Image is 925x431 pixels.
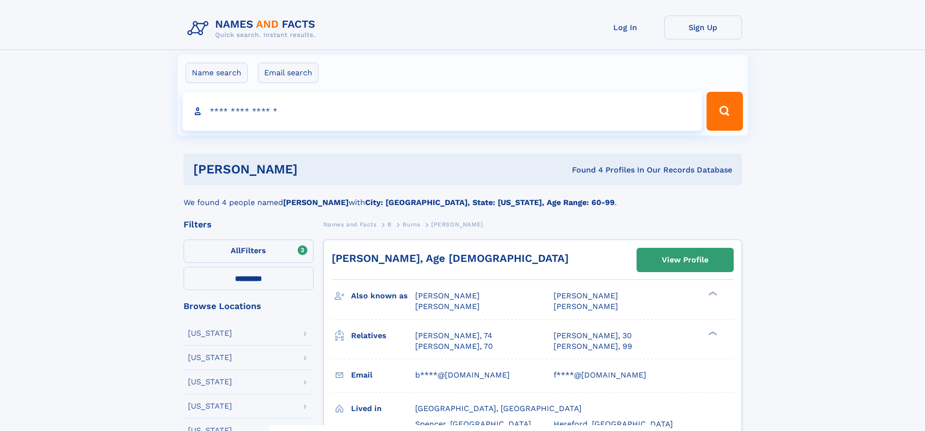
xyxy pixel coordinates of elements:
div: Browse Locations [184,302,314,310]
span: [PERSON_NAME] [415,302,480,311]
b: City: [GEOGRAPHIC_DATA], State: [US_STATE], Age Range: 60-99 [365,198,615,207]
span: Spencer, [GEOGRAPHIC_DATA] [415,419,531,429]
a: [PERSON_NAME], 30 [554,330,632,341]
div: We found 4 people named with . [184,185,742,208]
div: ❯ [706,291,718,297]
a: [PERSON_NAME], 74 [415,330,492,341]
a: Names and Facts [323,218,377,230]
a: [PERSON_NAME], 99 [554,341,632,352]
h3: Email [351,367,415,383]
input: search input [183,92,703,131]
div: ❯ [706,330,718,336]
a: [PERSON_NAME], 70 [415,341,493,352]
span: Burns [403,221,420,228]
span: Hereford, [GEOGRAPHIC_DATA] [554,419,673,429]
div: Found 4 Profiles In Our Records Database [435,165,732,175]
div: [US_STATE] [188,329,232,337]
div: [US_STATE] [188,354,232,362]
span: [PERSON_NAME] [554,302,618,311]
span: [PERSON_NAME] [415,291,480,300]
label: Filters [184,240,314,263]
a: View Profile [637,248,733,272]
h1: [PERSON_NAME] [193,163,435,175]
h3: Relatives [351,328,415,344]
span: B [387,221,392,228]
button: Search Button [706,92,742,131]
a: Burns [403,218,420,230]
div: [US_STATE] [188,378,232,386]
div: View Profile [662,249,708,271]
span: [PERSON_NAME] [554,291,618,300]
label: Name search [185,63,248,83]
b: [PERSON_NAME] [283,198,349,207]
img: Logo Names and Facts [184,16,323,42]
h3: Lived in [351,400,415,417]
label: Email search [258,63,319,83]
h3: Also known as [351,288,415,304]
a: B [387,218,392,230]
span: All [231,246,241,255]
span: [PERSON_NAME] [431,221,483,228]
span: [GEOGRAPHIC_DATA], [GEOGRAPHIC_DATA] [415,404,582,413]
div: [US_STATE] [188,402,232,410]
div: Filters [184,220,314,229]
a: [PERSON_NAME], Age [DEMOGRAPHIC_DATA] [332,252,569,264]
a: Sign Up [664,16,742,39]
a: Log In [587,16,664,39]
